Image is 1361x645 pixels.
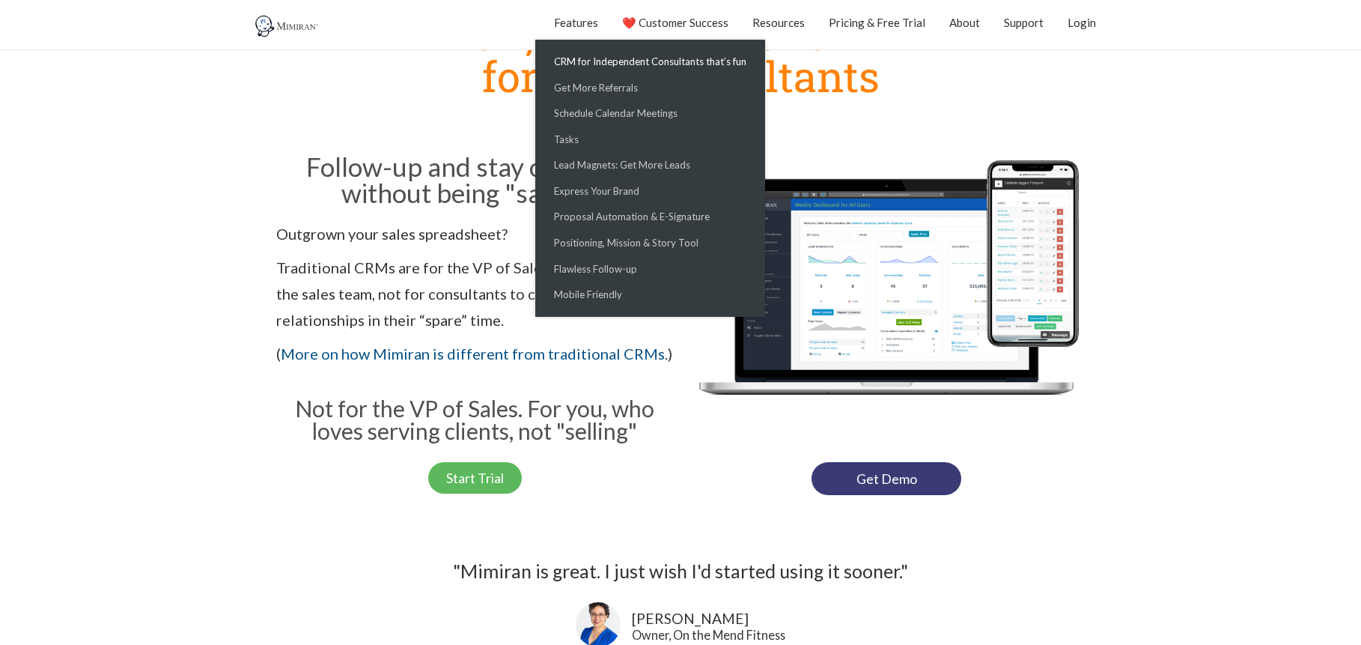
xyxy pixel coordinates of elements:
[281,345,665,363] a: More on how Mimiran is different from traditional CRMs
[949,4,980,41] a: About
[554,4,598,41] a: Features
[539,204,761,230] a: Proposal Automation & E-Signature
[539,152,761,178] a: Lead Magnets: Get More Leads
[276,345,672,363] span: ( .)
[254,15,321,37] img: Mimiran CRM
[622,4,728,41] a: ❤️ Customer Success
[632,608,785,630] div: [PERSON_NAME]
[269,13,1092,97] h1: Fun, Simple "anti-CRM" for Solo Consultants
[276,154,673,206] h2: Follow-up and stay organized without being "sales-y"
[539,49,761,75] a: CRM for Independent Consultants that’s fun
[539,75,761,101] a: Get More Referrals
[812,462,961,495] a: Get Demo
[539,127,761,153] a: Tasks
[276,397,673,442] h3: Not for the VP of Sales. For you, who loves serving clients, not "selling"
[829,4,925,41] a: Pricing & Free Trial
[276,255,673,333] p: Traditional CRMs are for the VP of Sales to keep track of the sales team, not for consultants to ...
[539,282,761,308] a: Mobile Friendly
[1068,4,1096,41] a: Login
[1004,4,1044,41] a: Support
[539,230,761,256] a: Positioning, Mission & Story Tool
[428,462,522,494] a: Start Trial
[539,256,761,282] a: Flawless Follow-up
[276,221,673,247] p: Outgrown your sales spreadsheet?
[539,178,761,205] a: Express Your Brand
[539,100,761,127] a: Schedule Calendar Meetings
[752,4,805,41] a: Resources
[632,629,785,641] div: Owner, On the Mend Fitness
[446,471,504,485] span: Start Trial
[688,149,1085,447] img: Mimiran CRM for solo consultants dashboard mobile
[254,555,1107,588] div: "Mimiran is great. I just wish I'd started using it sooner."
